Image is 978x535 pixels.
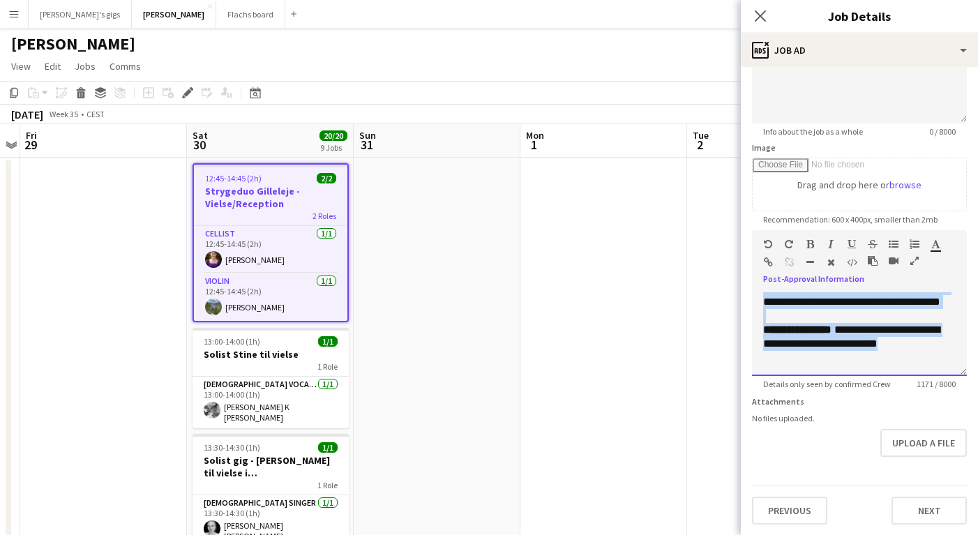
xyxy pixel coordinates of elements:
[193,348,349,361] h3: Solist Stine til vielse
[318,442,338,453] span: 1/1
[763,257,773,268] button: Insert Link
[318,336,338,347] span: 1/1
[193,163,349,322] app-job-card: 12:45-14:45 (2h)2/2Strygeduo Gilleleje - Vielse/Reception2 RolesCellist1/112:45-14:45 (2h)[PERSON...
[847,257,857,268] button: HTML Code
[889,255,898,266] button: Insert video
[317,480,338,490] span: 1 Role
[86,109,105,119] div: CEST
[11,107,43,121] div: [DATE]
[75,60,96,73] span: Jobs
[526,129,544,142] span: Mon
[193,377,349,428] app-card-role: [DEMOGRAPHIC_DATA] Vocal + guitar1/113:00-14:00 (1h)[PERSON_NAME] K [PERSON_NAME]
[205,173,262,183] span: 12:45-14:45 (2h)
[752,497,827,525] button: Previous
[194,185,347,210] h3: Strygeduo Gilleleje - Vielse/Reception
[359,129,376,142] span: Sun
[193,129,208,142] span: Sat
[847,239,857,250] button: Underline
[357,137,376,153] span: 31
[46,109,81,119] span: Week 35
[868,239,878,250] button: Strikethrough
[204,442,260,453] span: 13:30-14:30 (1h)
[104,57,146,75] a: Comms
[889,239,898,250] button: Unordered List
[741,33,978,67] div: Job Ad
[693,129,709,142] span: Tue
[931,239,940,250] button: Text Color
[26,129,37,142] span: Fri
[805,257,815,268] button: Horizontal Line
[752,379,902,389] span: Details only seen by confirmed Crew
[918,126,967,137] span: 0 / 8000
[320,142,347,153] div: 9 Jobs
[826,257,836,268] button: Clear Formatting
[805,239,815,250] button: Bold
[763,239,773,250] button: Undo
[868,255,878,266] button: Paste as plain text
[752,126,874,137] span: Info about the job as a whole
[905,379,967,389] span: 1171 / 8000
[319,130,347,141] span: 20/20
[910,255,919,266] button: Fullscreen
[194,273,347,321] app-card-role: Violin1/112:45-14:45 (2h)[PERSON_NAME]
[216,1,285,28] button: Flachs board
[752,413,967,423] div: No files uploaded.
[317,361,338,372] span: 1 Role
[194,226,347,273] app-card-role: Cellist1/112:45-14:45 (2h)[PERSON_NAME]
[193,454,349,479] h3: Solist gig - [PERSON_NAME] til vielse i [GEOGRAPHIC_DATA]
[524,137,544,153] span: 1
[784,239,794,250] button: Redo
[892,497,967,525] button: Next
[11,60,31,73] span: View
[741,7,978,25] h3: Job Details
[691,137,709,153] span: 2
[880,429,967,457] button: Upload a file
[317,173,336,183] span: 2/2
[39,57,66,75] a: Edit
[24,137,37,153] span: 29
[29,1,132,28] button: [PERSON_NAME]'s gigs
[11,33,135,54] h1: [PERSON_NAME]
[752,214,949,225] span: Recommendation: 600 x 400px, smaller than 2mb
[190,137,208,153] span: 30
[69,57,101,75] a: Jobs
[910,239,919,250] button: Ordered List
[193,328,349,428] app-job-card: 13:00-14:00 (1h)1/1Solist Stine til vielse1 Role[DEMOGRAPHIC_DATA] Vocal + guitar1/113:00-14:00 (...
[826,239,836,250] button: Italic
[752,396,804,407] label: Attachments
[110,60,141,73] span: Comms
[6,57,36,75] a: View
[45,60,61,73] span: Edit
[132,1,216,28] button: [PERSON_NAME]
[313,211,336,221] span: 2 Roles
[204,336,260,347] span: 13:00-14:00 (1h)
